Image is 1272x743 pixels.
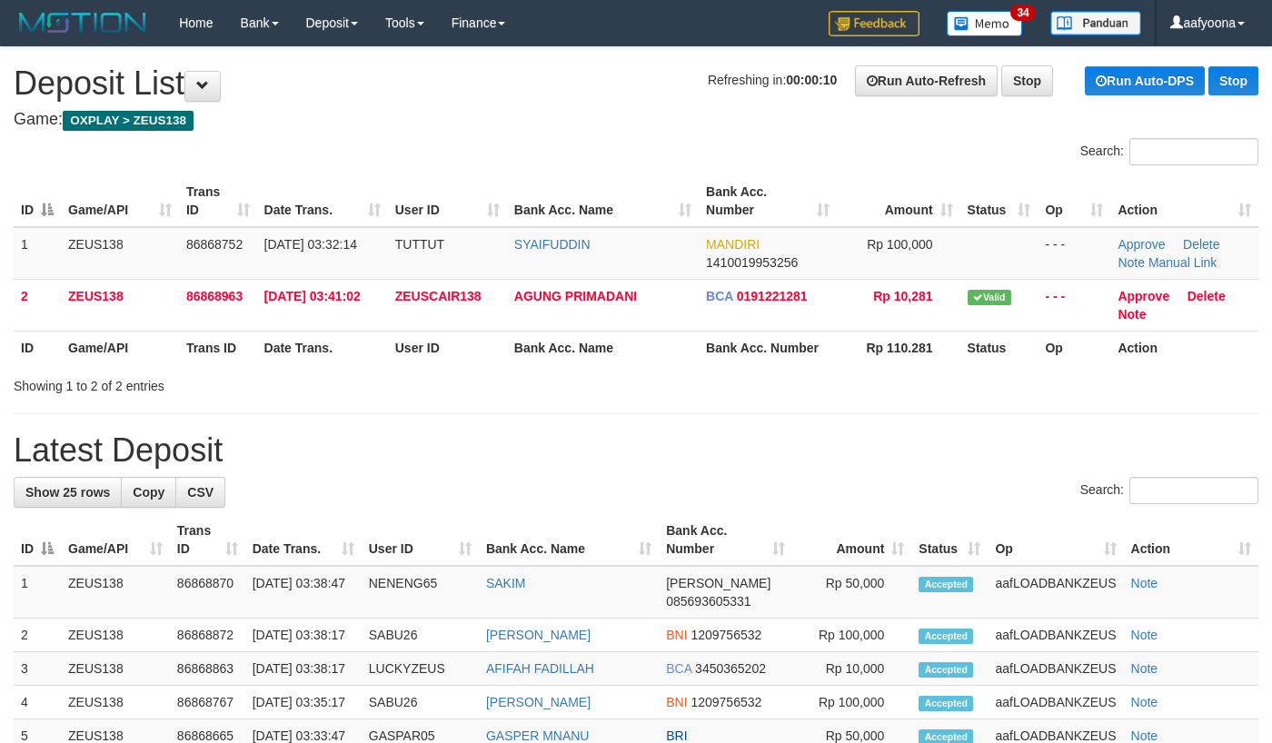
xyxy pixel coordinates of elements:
th: Rp 110.281 [837,331,960,364]
th: Game/API: activate to sort column ascending [61,175,179,227]
span: Accepted [919,577,973,592]
th: Date Trans.: activate to sort column ascending [257,175,388,227]
a: SAKIM [486,576,526,590]
th: Date Trans.: activate to sort column ascending [245,514,362,566]
span: Valid transaction [968,290,1011,305]
a: Approve [1118,289,1169,303]
td: ZEUS138 [61,686,170,719]
span: [DATE] 03:41:02 [264,289,361,303]
a: Stop [1001,65,1053,96]
td: ZEUS138 [61,619,170,652]
span: OXPLAY > ZEUS138 [63,111,194,131]
span: ZEUSCAIR138 [395,289,482,303]
span: 86868752 [186,237,243,252]
span: Rp 10,281 [873,289,932,303]
th: Status: activate to sort column ascending [960,175,1038,227]
th: Trans ID: activate to sort column ascending [170,514,245,566]
a: Note [1131,628,1158,642]
span: MANDIRI [706,237,760,252]
a: Delete [1183,237,1219,252]
th: Op [1038,331,1110,364]
a: Manual Link [1148,255,1217,270]
input: Search: [1129,477,1258,504]
span: TUTTUT [395,237,444,252]
td: Rp 50,000 [792,566,912,619]
span: [DATE] 03:32:14 [264,237,357,252]
a: Note [1131,728,1158,743]
th: Trans ID: activate to sort column ascending [179,175,257,227]
span: [PERSON_NAME] [666,576,770,590]
span: Show 25 rows [25,485,110,500]
span: BCA [706,289,733,303]
td: LUCKYZEUS [362,652,479,686]
td: ZEUS138 [61,566,170,619]
span: Copy 1410019953256 to clipboard [706,255,798,270]
td: 86868872 [170,619,245,652]
td: [DATE] 03:35:17 [245,686,362,719]
label: Search: [1080,477,1258,504]
th: Status [960,331,1038,364]
th: ID: activate to sort column descending [14,175,61,227]
td: aafLOADBANKZEUS [988,652,1123,686]
td: - - - [1038,227,1110,280]
td: ZEUS138 [61,227,179,280]
span: Copy 0191221281 to clipboard [737,289,808,303]
input: Search: [1129,138,1258,165]
td: aafLOADBANKZEUS [988,686,1123,719]
td: 86868767 [170,686,245,719]
a: CSV [175,477,225,508]
span: Copy 1209756532 to clipboard [691,695,761,709]
a: GASPER MNANU [486,728,590,743]
span: BNI [666,695,687,709]
th: Status: activate to sort column ascending [911,514,988,566]
label: Search: [1080,138,1258,165]
td: - - - [1038,279,1110,331]
img: MOTION_logo.png [14,9,152,36]
a: [PERSON_NAME] [486,695,591,709]
td: 2 [14,279,61,331]
a: SYAIFUDDIN [514,237,591,252]
a: Run Auto-DPS [1085,66,1205,95]
td: 86868863 [170,652,245,686]
a: Delete [1188,289,1226,303]
h1: Latest Deposit [14,432,1258,469]
a: Note [1131,661,1158,676]
td: aafLOADBANKZEUS [988,566,1123,619]
th: User ID [388,331,507,364]
td: [DATE] 03:38:17 [245,652,362,686]
td: 86868870 [170,566,245,619]
td: NENENG65 [362,566,479,619]
img: Button%20Memo.svg [947,11,1023,36]
th: User ID: activate to sort column ascending [388,175,507,227]
th: ID [14,331,61,364]
a: Note [1118,255,1145,270]
img: panduan.png [1050,11,1141,35]
th: Game/API [61,331,179,364]
a: Run Auto-Refresh [855,65,998,96]
th: Bank Acc. Number: activate to sort column ascending [659,514,791,566]
span: Refreshing in: [708,73,837,87]
th: Game/API: activate to sort column ascending [61,514,170,566]
h4: Game: [14,111,1258,129]
span: CSV [187,485,214,500]
td: 1 [14,566,61,619]
td: Rp 100,000 [792,686,912,719]
span: 86868963 [186,289,243,303]
a: Note [1131,695,1158,709]
span: BRI [666,728,687,743]
img: Feedback.jpg [829,11,919,36]
th: Op: activate to sort column ascending [988,514,1123,566]
span: Accepted [919,629,973,644]
a: Show 25 rows [14,477,122,508]
td: SABU26 [362,619,479,652]
span: Accepted [919,696,973,711]
td: ZEUS138 [61,652,170,686]
th: Bank Acc. Name [507,331,699,364]
td: 4 [14,686,61,719]
th: Trans ID [179,331,257,364]
span: Copy 3450365202 to clipboard [695,661,766,676]
th: Op: activate to sort column ascending [1038,175,1110,227]
a: Stop [1208,66,1258,95]
td: Rp 10,000 [792,652,912,686]
h1: Deposit List [14,65,1258,102]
